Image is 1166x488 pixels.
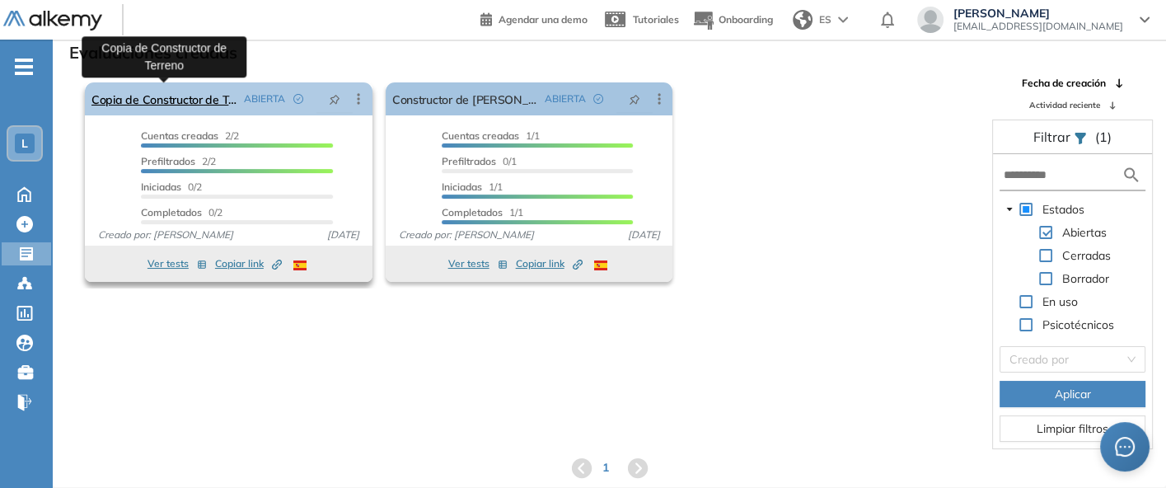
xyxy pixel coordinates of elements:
span: Agendar una demo [499,13,588,26]
span: Borrador [1062,271,1109,286]
a: Copia de Constructor de Terreno [91,82,237,115]
span: Fecha de creación [1022,76,1106,91]
span: [DATE] [620,228,666,242]
span: Cerradas [1062,248,1111,263]
span: pushpin [629,92,640,106]
span: Creado por: [PERSON_NAME] [91,228,240,242]
span: [EMAIL_ADDRESS][DOMAIN_NAME] [953,20,1123,33]
img: Logo [3,11,102,31]
button: Onboarding [692,2,773,38]
span: Cerradas [1059,246,1114,265]
span: Copiar link [215,256,282,271]
div: Copia de Constructor de Terreno [82,36,246,77]
span: Iniciadas [141,181,181,193]
img: ESP [293,260,307,270]
span: 0/2 [141,181,202,193]
span: Creado por: [PERSON_NAME] [392,228,541,242]
span: message [1115,437,1135,457]
span: pushpin [329,92,340,106]
span: Tutoriales [633,13,679,26]
span: Cuentas creadas [442,129,519,142]
button: Copiar link [215,254,282,274]
span: Abiertas [1059,223,1110,242]
span: check-circle [593,94,603,104]
span: Psicotécnicos [1039,315,1117,335]
span: ES [819,12,831,27]
i: - [15,65,33,68]
span: Completados [141,206,202,218]
span: 1/1 [442,206,523,218]
button: Copiar link [516,254,583,274]
span: [PERSON_NAME] [953,7,1123,20]
span: ABIERTA [544,91,585,106]
span: En uso [1042,294,1078,309]
button: Ver tests [148,254,207,274]
span: Copiar link [516,256,583,271]
button: pushpin [316,86,353,112]
span: 1/1 [442,181,503,193]
span: Actividad reciente [1029,99,1100,111]
span: Cuentas creadas [141,129,218,142]
img: world [793,10,812,30]
span: 0/2 [141,206,222,218]
img: arrow [838,16,848,23]
span: 0/1 [442,155,517,167]
button: Ver tests [448,254,508,274]
span: (1) [1095,127,1112,147]
a: Constructor de [PERSON_NAME] [392,82,538,115]
h3: Evaluaciones creadas [69,43,237,63]
span: 1/1 [442,129,540,142]
span: En uso [1039,292,1081,312]
span: Iniciadas [442,181,482,193]
span: Completados [442,206,503,218]
span: L [21,137,28,150]
span: Aplicar [1055,385,1091,403]
span: Onboarding [719,13,773,26]
button: Aplicar [1000,381,1145,407]
span: 2/2 [141,129,239,142]
span: Estados [1042,202,1084,217]
span: [DATE] [321,228,366,242]
span: 2/2 [141,155,216,167]
span: Prefiltrados [442,155,496,167]
span: check-circle [293,94,303,104]
span: Borrador [1059,269,1112,289]
span: Prefiltrados [141,155,195,167]
button: Limpiar filtros [1000,415,1145,442]
button: pushpin [616,86,653,112]
span: 1 [602,459,609,476]
span: caret-down [1005,205,1014,213]
img: search icon [1122,165,1141,185]
a: Agendar una demo [480,8,588,28]
span: Filtrar [1033,129,1074,145]
span: Limpiar filtros [1037,420,1108,438]
img: ESP [594,260,607,270]
span: Abiertas [1062,225,1107,240]
span: Estados [1039,199,1088,219]
span: ABIERTA [244,91,285,106]
span: Psicotécnicos [1042,317,1114,332]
